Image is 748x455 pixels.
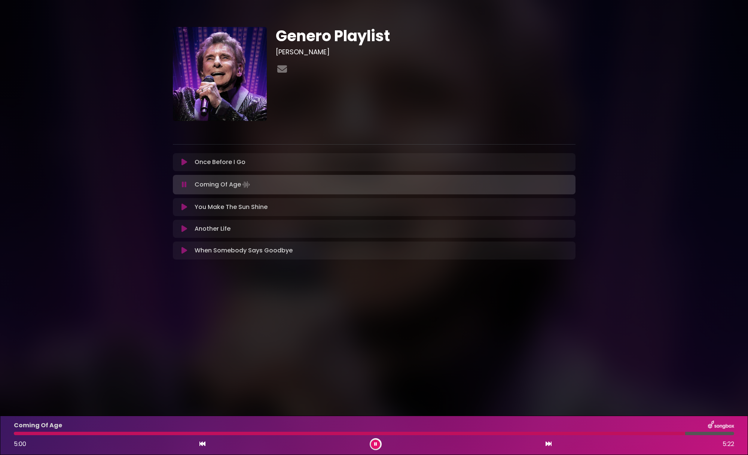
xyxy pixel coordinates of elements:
img: 6qwFYesTPurQnItdpMxg [173,27,267,121]
p: Another Life [195,224,230,233]
p: You Make The Sun Shine [195,203,268,212]
p: Coming Of Age [195,179,251,190]
p: Once Before I Go [195,158,245,167]
p: When Somebody Says Goodbye [195,246,293,255]
h1: Genero Playlist [276,27,575,45]
h3: [PERSON_NAME] [276,48,575,56]
img: waveform4.gif [241,179,251,190]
